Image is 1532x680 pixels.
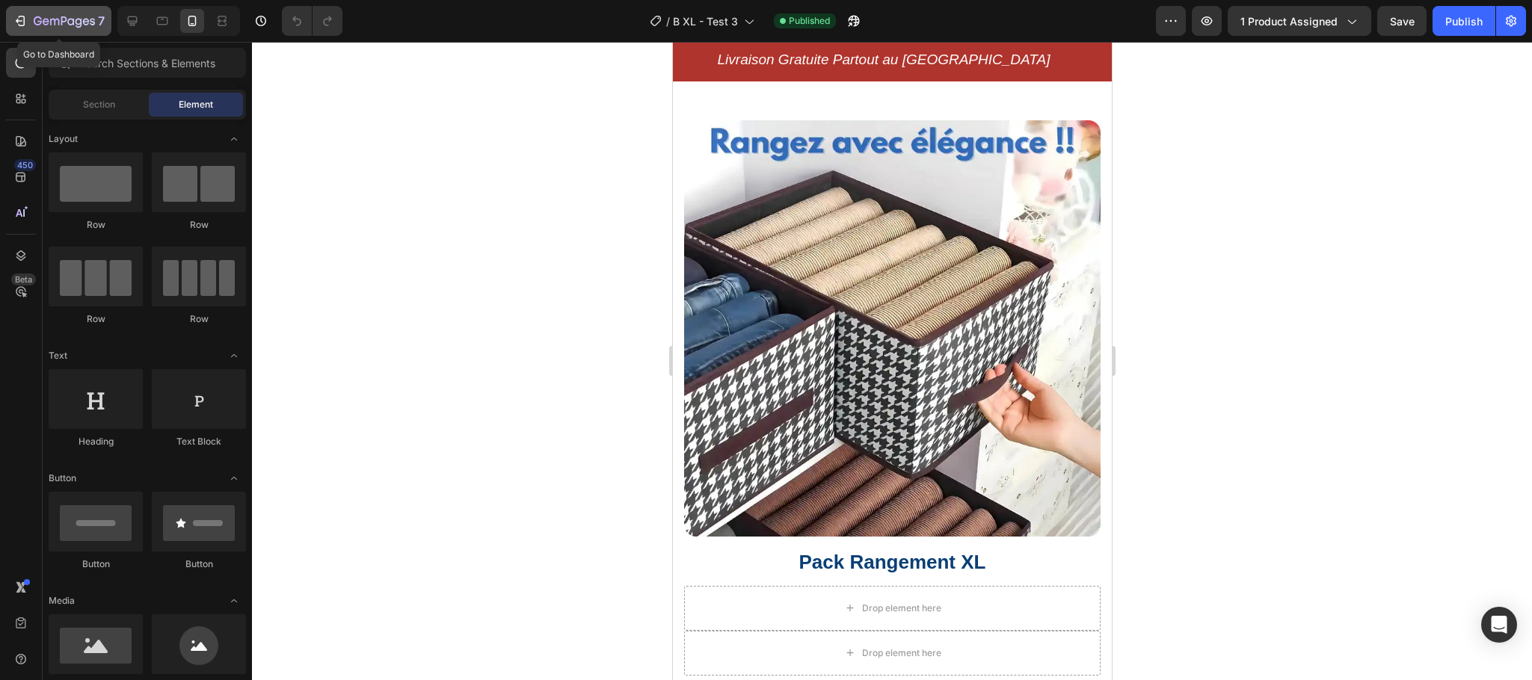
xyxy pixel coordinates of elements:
[222,466,246,490] span: Toggle open
[1445,13,1483,29] div: Publish
[49,594,75,608] span: Media
[1240,13,1338,29] span: 1 product assigned
[49,312,143,326] div: Row
[222,344,246,368] span: Toggle open
[152,312,246,326] div: Row
[49,472,76,485] span: Button
[1390,15,1415,28] span: Save
[49,132,78,146] span: Layout
[789,14,830,28] span: Published
[222,589,246,613] span: Toggle open
[666,13,670,29] span: /
[673,13,738,29] span: B XL - Test 3
[49,48,246,78] input: Search Sections & Elements
[14,159,36,171] div: 450
[179,98,213,111] span: Element
[6,6,111,36] button: 7
[152,218,246,232] div: Row
[49,435,143,448] div: Heading
[49,557,143,571] div: Button
[152,557,246,571] div: Button
[282,6,342,36] div: Undo/Redo
[49,349,67,362] span: Text
[83,98,115,111] span: Section
[11,273,36,285] div: Beta
[98,12,105,30] p: 7
[422,7,822,32] h2: 🔄 Retour Facile sous 7 Jours
[1481,607,1517,643] div: Open Intercom Messenger
[152,435,246,448] div: Text Block
[1377,6,1427,36] button: Save
[1228,6,1371,36] button: 1 product assigned
[1433,6,1495,36] button: Publish
[673,42,1112,680] iframe: Design area
[222,127,246,151] span: Toggle open
[49,218,143,232] div: Row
